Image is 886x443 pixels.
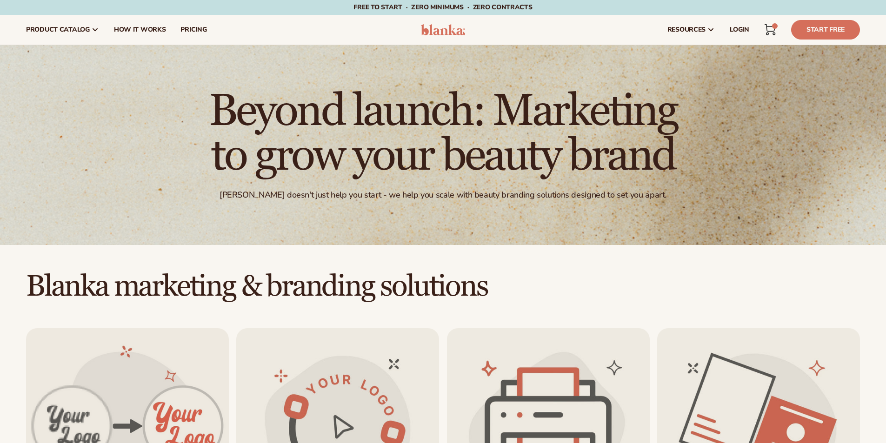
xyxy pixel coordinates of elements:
span: Free to start · ZERO minimums · ZERO contracts [353,3,532,12]
a: Start Free [791,20,860,40]
h1: Beyond launch: Marketing to grow your beauty brand [187,89,699,179]
img: logo [421,24,465,35]
a: pricing [173,15,214,45]
span: pricing [180,26,207,33]
span: product catalog [26,26,90,33]
a: LOGIN [722,15,757,45]
span: LOGIN [730,26,749,33]
span: How It Works [114,26,166,33]
a: product catalog [19,15,107,45]
a: resources [660,15,722,45]
a: How It Works [107,15,173,45]
div: [PERSON_NAME] doesn't just help you start - we help you scale with beauty branding solutions desi... [220,190,666,200]
span: resources [667,26,706,33]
